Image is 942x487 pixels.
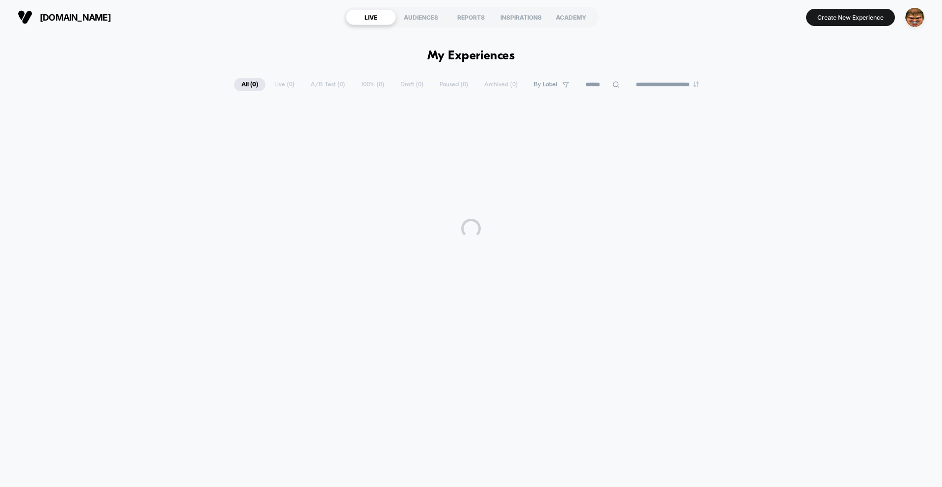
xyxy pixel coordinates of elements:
div: AUDIENCES [396,9,446,25]
button: [DOMAIN_NAME] [15,9,114,25]
div: INSPIRATIONS [496,9,546,25]
button: ppic [902,7,927,27]
div: LIVE [346,9,396,25]
img: end [693,81,699,87]
button: Create New Experience [806,9,895,26]
span: [DOMAIN_NAME] [40,12,111,23]
span: By Label [534,81,557,88]
h1: My Experiences [427,49,515,63]
div: ACADEMY [546,9,596,25]
div: REPORTS [446,9,496,25]
img: ppic [905,8,924,27]
span: All ( 0 ) [234,78,265,91]
img: Visually logo [18,10,32,25]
